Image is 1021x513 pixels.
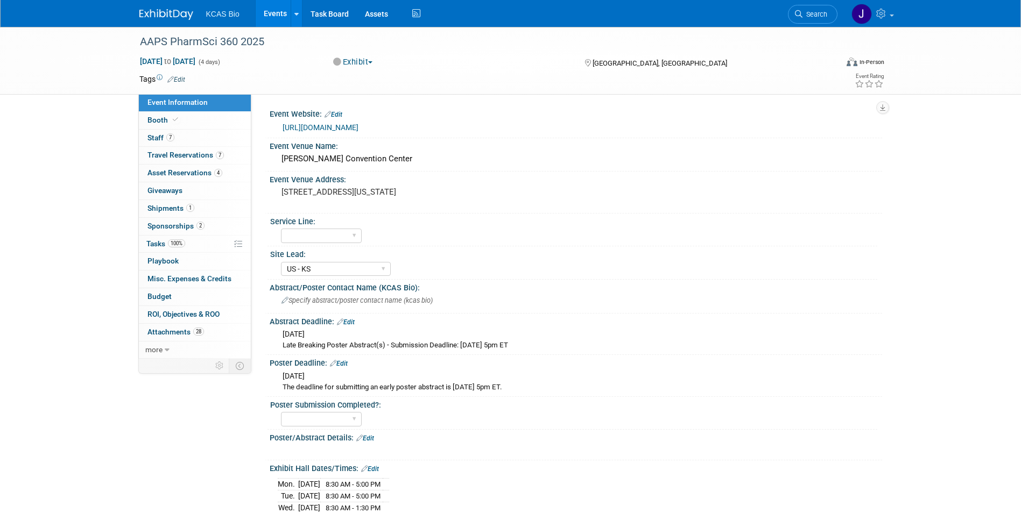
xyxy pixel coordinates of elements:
span: (4 days) [198,59,220,66]
span: 100% [168,239,185,247]
span: 2 [196,222,205,230]
div: [PERSON_NAME] Convention Center [278,151,874,167]
span: [DATE] [DATE] [139,56,196,66]
pre: [STREET_ADDRESS][US_STATE] [281,187,513,197]
a: Edit [325,111,342,118]
td: Mon. [278,479,298,490]
a: Edit [361,465,379,473]
a: more [139,341,251,359]
a: ROI, Objectives & ROO [139,306,251,323]
div: Abstract/Poster Contact Name (KCAS Bio): [270,280,882,293]
button: Exhibit [329,56,377,68]
a: Asset Reservations4 [139,165,251,182]
div: Abstract Deadline: [270,313,882,327]
span: 8:30 AM - 1:30 PM [326,504,381,512]
span: Misc. Expenses & Credits [147,274,231,283]
a: Tasks100% [139,236,251,253]
div: Event Venue Address: [270,172,882,185]
td: [DATE] [298,502,320,513]
div: Site Lead: [270,246,877,260]
div: Event Format [774,56,885,72]
span: Booth [147,116,180,124]
span: 28 [193,327,204,336]
span: 4 [214,169,222,177]
span: [GEOGRAPHIC_DATA], [GEOGRAPHIC_DATA] [593,59,727,67]
div: Late Breaking Poster Abstract(s) - Submission Deadline: [DATE] 5pm ET [283,340,874,351]
a: Booth [139,112,251,129]
td: Toggle Event Tabs [229,359,251,373]
span: Sponsorships [147,222,205,230]
a: Travel Reservations7 [139,147,251,164]
i: Booth reservation complete [173,117,178,123]
span: Event Information [147,98,208,106]
a: Playbook [139,253,251,270]
span: Staff [147,133,174,142]
a: Budget [139,288,251,305]
span: to [163,57,173,66]
span: ROI, Objectives & ROO [147,310,220,318]
span: Asset Reservations [147,168,222,177]
a: [URL][DOMAIN_NAME] [283,123,358,132]
td: Personalize Event Tab Strip [210,359,229,373]
span: Giveaways [147,186,182,195]
div: Event Venue Name: [270,138,882,152]
span: 7 [166,133,174,141]
a: Edit [337,318,355,326]
div: Poster Deadline: [270,355,882,369]
td: [DATE] [298,490,320,502]
span: 8:30 AM - 5:00 PM [326,480,381,488]
span: more [145,345,163,354]
div: Service Line: [270,213,877,227]
div: Exhibit Hall Dates/Times: [270,460,882,474]
div: Poster Submission Completed?: [270,397,877,410]
a: Misc. Expenses & Credits [139,270,251,288]
a: Giveaways [139,182,251,199]
img: Format-Inperson.png [847,58,857,66]
a: Edit [330,360,348,367]
td: Tags [139,74,185,84]
a: Edit [356,434,374,442]
td: Tue. [278,490,298,502]
span: Search [802,10,827,18]
span: 8:30 AM - 5:00 PM [326,492,381,500]
a: Sponsorships2 [139,218,251,235]
span: [DATE] [283,372,305,380]
span: 7 [216,151,224,159]
span: Shipments [147,204,194,212]
td: [DATE] [298,479,320,490]
span: [DATE] [283,330,305,338]
img: ExhibitDay [139,9,193,20]
div: Poster/Abstract Details: [270,430,882,444]
a: Attachments28 [139,324,251,341]
span: Specify abstract/poster contact name (kcas bio) [281,296,433,304]
span: 1 [186,204,194,212]
td: Wed. [278,502,298,513]
span: Attachments [147,327,204,336]
a: Shipments1 [139,200,251,217]
div: In-Person [859,58,884,66]
div: Event Rating [855,74,884,79]
span: Travel Reservations [147,151,224,159]
span: Budget [147,292,172,301]
img: Jeremy Rochford [851,4,872,24]
a: Staff7 [139,130,251,147]
a: Search [788,5,837,24]
a: Edit [167,76,185,83]
a: Event Information [139,94,251,111]
div: AAPS PharmSci 360 2025 [136,32,821,52]
span: Playbook [147,256,179,265]
div: The deadline for submitting an early poster abstract is [DATE] 5pm ET. [283,382,874,393]
div: Event Website: [270,106,882,120]
span: Tasks [146,239,185,248]
span: KCAS Bio [206,10,240,18]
